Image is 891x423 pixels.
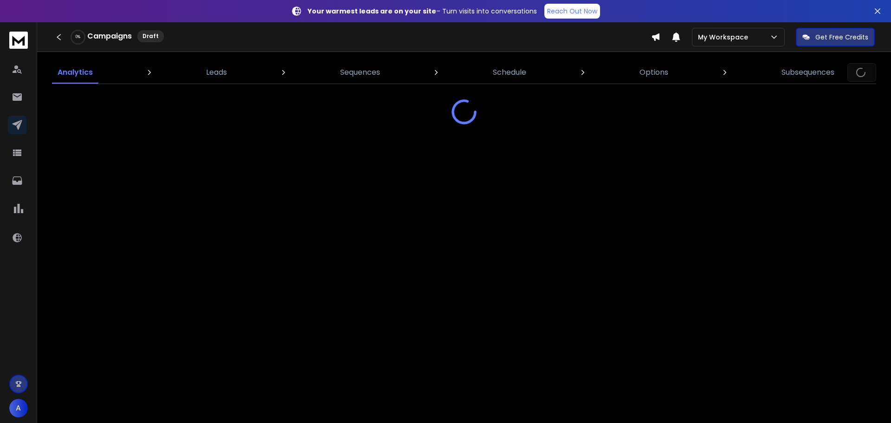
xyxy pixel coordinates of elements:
a: Options [634,61,674,84]
a: Reach Out Now [544,4,600,19]
button: Get Free Credits [796,28,875,46]
p: Reach Out Now [547,7,597,16]
p: My Workspace [698,33,752,42]
p: Get Free Credits [815,33,868,42]
a: Subsequences [776,61,840,84]
p: Subsequences [781,67,834,78]
h1: Campaigns [87,31,132,42]
p: Schedule [493,67,526,78]
a: Leads [200,61,232,84]
p: – Turn visits into conversations [308,7,537,16]
button: A [9,399,28,417]
p: Options [639,67,668,78]
strong: Your warmest leads are on your site [308,7,436,16]
div: Draft [137,30,164,42]
p: Leads [206,67,227,78]
p: Sequences [340,67,380,78]
a: Sequences [335,61,386,84]
p: 0 % [76,34,80,40]
a: Analytics [52,61,98,84]
img: logo [9,32,28,49]
p: Analytics [58,67,93,78]
a: Schedule [487,61,532,84]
